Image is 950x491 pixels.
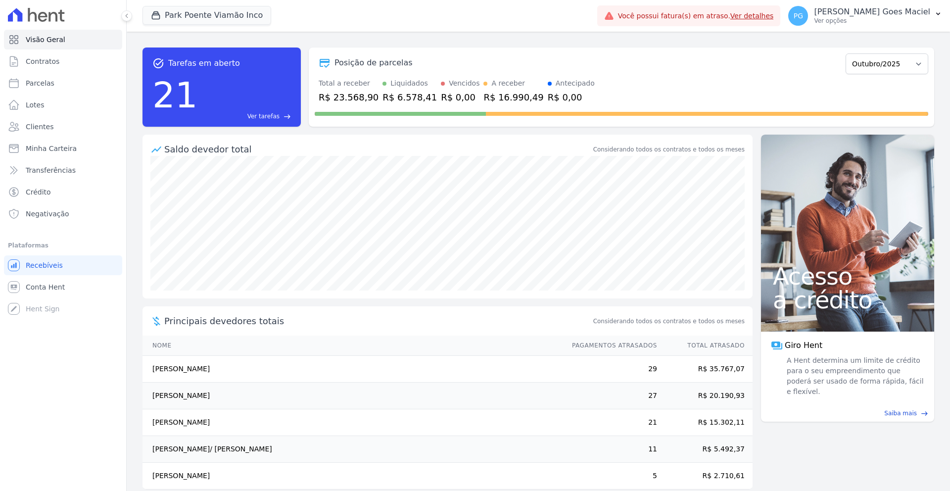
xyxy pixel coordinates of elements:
span: Giro Hent [785,340,822,351]
a: Clientes [4,117,122,137]
td: [PERSON_NAME] [142,383,563,409]
a: Transferências [4,160,122,180]
span: Acesso [773,264,922,288]
td: 29 [563,356,658,383]
a: Crédito [4,182,122,202]
a: Recebíveis [4,255,122,275]
p: Ver opções [814,17,930,25]
a: Contratos [4,51,122,71]
div: A receber [491,78,525,89]
td: [PERSON_NAME] [142,409,563,436]
td: R$ 15.302,11 [658,409,753,436]
button: PG [PERSON_NAME] Goes Maciel Ver opções [780,2,950,30]
th: Pagamentos Atrasados [563,336,658,356]
p: [PERSON_NAME] Goes Maciel [814,7,930,17]
td: R$ 35.767,07 [658,356,753,383]
span: Minha Carteira [26,144,77,153]
a: Lotes [4,95,122,115]
div: Posição de parcelas [334,57,413,69]
span: Transferências [26,165,76,175]
span: east [921,410,928,417]
td: [PERSON_NAME] [142,463,563,490]
td: 11 [563,436,658,463]
div: R$ 6.578,41 [382,91,437,104]
button: Park Poente Viamão Inco [142,6,271,25]
div: Antecipado [556,78,595,89]
a: Conta Hent [4,277,122,297]
a: Minha Carteira [4,139,122,158]
div: Plataformas [8,240,118,251]
td: R$ 20.190,93 [658,383,753,409]
span: Recebíveis [26,260,63,270]
span: Ver tarefas [247,112,280,121]
div: Vencidos [449,78,479,89]
span: Clientes [26,122,53,132]
a: Ver detalhes [730,12,774,20]
span: Principais devedores totais [164,314,591,328]
span: Negativação [26,209,69,219]
td: R$ 5.492,37 [658,436,753,463]
a: Negativação [4,204,122,224]
div: Saldo devedor total [164,143,591,156]
span: Crédito [26,187,51,197]
th: Nome [142,336,563,356]
td: 21 [563,409,658,436]
div: R$ 16.990,49 [483,91,543,104]
span: Conta Hent [26,282,65,292]
td: 27 [563,383,658,409]
span: task_alt [152,57,164,69]
span: Visão Geral [26,35,65,45]
div: R$ 0,00 [441,91,479,104]
span: Saiba mais [884,409,917,418]
span: Contratos [26,56,59,66]
td: 5 [563,463,658,490]
span: Considerando todos os contratos e todos os meses [593,317,745,326]
th: Total Atrasado [658,336,753,356]
a: Saiba mais east [767,409,928,418]
td: [PERSON_NAME]/ [PERSON_NAME] [142,436,563,463]
td: R$ 2.710,61 [658,463,753,490]
span: east [284,113,291,120]
div: Liquidados [390,78,428,89]
span: Lotes [26,100,45,110]
a: Visão Geral [4,30,122,49]
span: PG [794,12,803,19]
span: a crédito [773,288,922,312]
div: 21 [152,69,198,121]
a: Parcelas [4,73,122,93]
span: Você possui fatura(s) em atraso. [618,11,774,21]
div: R$ 23.568,90 [319,91,379,104]
span: A Hent determina um limite de crédito para o seu empreendimento que poderá ser usado de forma ráp... [785,355,924,397]
span: Tarefas em aberto [168,57,240,69]
div: Total a receber [319,78,379,89]
a: Ver tarefas east [202,112,291,121]
div: Considerando todos os contratos e todos os meses [593,145,745,154]
td: [PERSON_NAME] [142,356,563,383]
div: R$ 0,00 [548,91,595,104]
span: Parcelas [26,78,54,88]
